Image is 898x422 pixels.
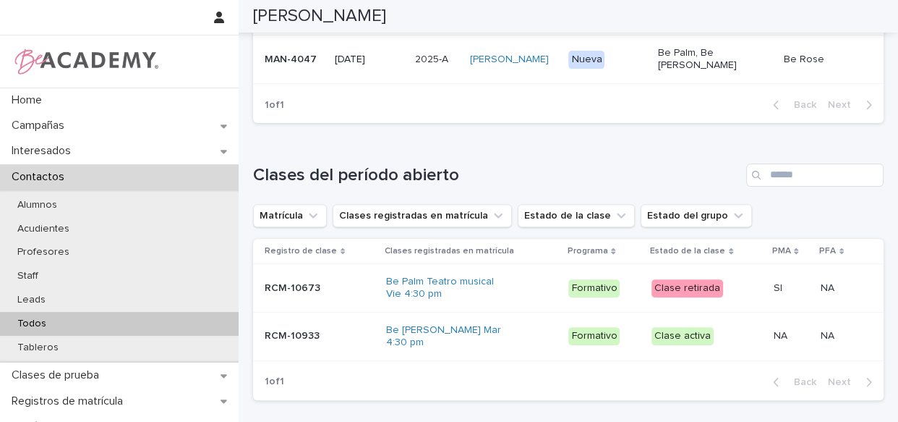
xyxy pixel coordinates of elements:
[6,294,57,306] p: Leads
[658,47,761,72] p: Be Palm, Be [PERSON_NAME]
[761,376,822,389] button: Back
[335,54,404,66] p: [DATE]
[6,223,81,235] p: Acudientes
[6,318,58,330] p: Todos
[385,243,514,259] p: Clases registradas en matrícula
[821,279,837,295] p: NA
[12,47,160,76] img: WPrjXfSUmiLcdUfaYY4Q
[253,88,296,123] p: 1 of 1
[828,100,860,110] span: Next
[568,279,620,297] div: Formativo
[386,324,507,349] a: Be [PERSON_NAME] Mar 4:30 pm
[253,264,884,313] tr: RCM-10673RCM-10673 Be Palm Teatro musical Vie 4:30 pm FormativoClase retiradaSISI NANA
[386,276,507,300] a: Be Palm Teatro musical Vie 4:30 pm
[253,204,327,227] button: Matrícula
[785,377,816,387] span: Back
[651,279,723,297] div: Clase retirada
[253,165,740,186] h1: Clases del período abierto
[651,327,714,345] div: Clase activa
[821,327,837,342] p: NA
[771,243,790,259] p: PMA
[6,342,70,354] p: Tableros
[265,279,323,295] p: RCM-10673
[265,54,323,66] p: MAN-4047
[6,93,54,107] p: Home
[568,327,620,345] div: Formativo
[6,144,82,158] p: Interesados
[415,51,451,66] p: 2025-A
[333,204,512,227] button: Clases registradas en matrícula
[773,279,784,295] p: SI
[650,243,725,259] p: Estado de la clase
[6,394,134,408] p: Registros de matrícula
[819,243,836,259] p: PFA
[568,51,604,69] div: Nueva
[761,98,822,111] button: Back
[822,376,884,389] button: Next
[265,327,322,342] p: RCM-10933
[567,243,607,259] p: Programa
[518,204,635,227] button: Estado de la clase
[6,368,111,382] p: Clases de prueba
[253,35,884,84] tr: MAN-4047[DATE]2025-A2025-A [PERSON_NAME] NuevaBe Palm, Be [PERSON_NAME]Be Rose
[783,54,860,66] p: Be Rose
[470,54,549,66] a: [PERSON_NAME]
[6,270,50,282] p: Staff
[822,98,884,111] button: Next
[828,377,860,387] span: Next
[6,199,69,211] p: Alumnos
[773,327,790,342] p: NA
[641,204,752,227] button: Estado del grupo
[265,243,337,259] p: Registro de clase
[253,312,884,360] tr: RCM-10933RCM-10933 Be [PERSON_NAME] Mar 4:30 pm FormativoClase activaNANA NANA
[6,170,76,184] p: Contactos
[6,119,76,132] p: Campañas
[6,246,81,258] p: Profesores
[253,6,386,27] h2: [PERSON_NAME]
[746,164,884,187] input: Search
[253,364,296,400] p: 1 of 1
[785,100,816,110] span: Back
